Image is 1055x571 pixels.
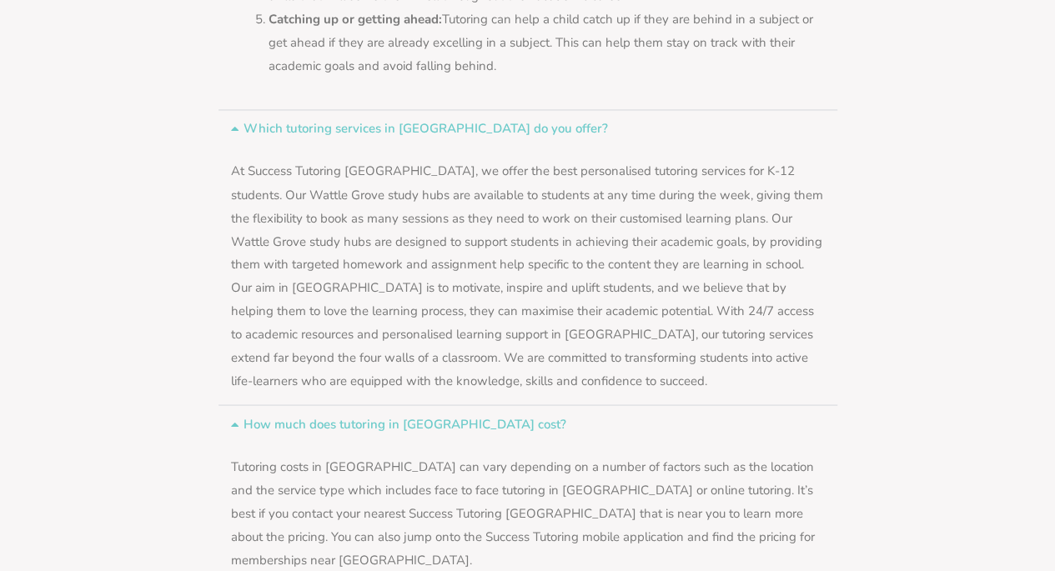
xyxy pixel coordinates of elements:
div: Which tutoring services in [GEOGRAPHIC_DATA] do you offer? [219,110,837,148]
b: Catching up or getting ahead: [269,11,442,28]
iframe: Chat Widget [777,383,1055,571]
div: How much does tutoring in [GEOGRAPHIC_DATA] cost? [219,405,837,443]
a: Which tutoring services in [GEOGRAPHIC_DATA] do you offer? [244,120,608,137]
a: How much does tutoring in [GEOGRAPHIC_DATA] cost? [244,415,566,432]
div: Which tutoring services in [GEOGRAPHIC_DATA] do you offer? [219,148,837,405]
li: Tutoring can help a child catch up if they are behind in a subject or get ahead if they are alrea... [269,8,825,78]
